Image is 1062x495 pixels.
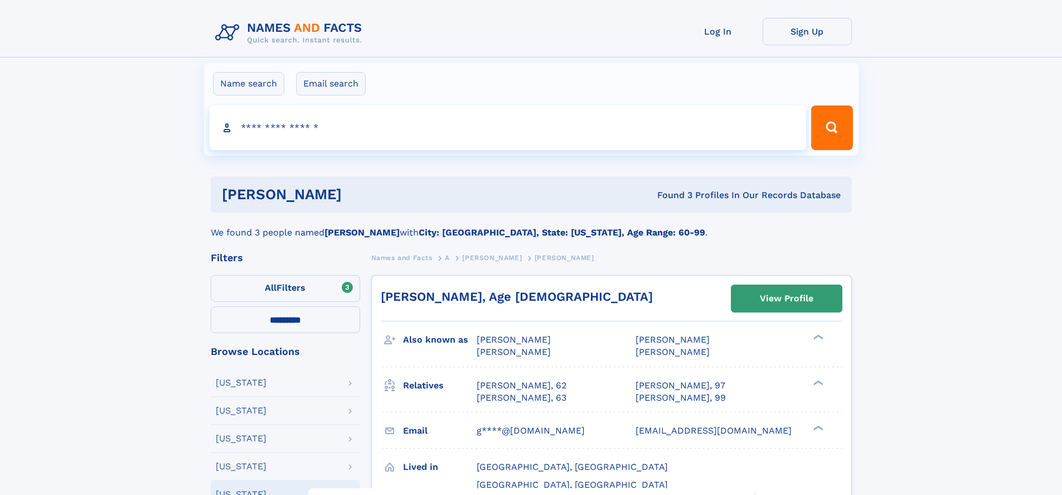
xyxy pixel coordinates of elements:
[419,227,705,238] b: City: [GEOGRAPHIC_DATA], State: [US_STATE], Age Range: 60-99
[763,18,852,45] a: Sign Up
[673,18,763,45] a: Log In
[462,254,522,262] span: [PERSON_NAME]
[296,72,366,95] label: Email search
[760,286,813,311] div: View Profile
[403,376,477,395] h3: Relatives
[210,105,807,150] input: search input
[324,227,400,238] b: [PERSON_NAME]
[811,105,852,150] button: Search Button
[403,330,477,349] h3: Also known as
[222,188,500,201] h1: [PERSON_NAME]
[265,282,277,293] span: All
[477,347,551,357] span: [PERSON_NAME]
[636,379,725,392] a: [PERSON_NAME], 97
[811,379,824,386] div: ❯
[216,434,266,443] div: [US_STATE]
[477,379,566,392] a: [PERSON_NAME], 62
[211,213,852,239] div: We found 3 people named with .
[211,18,371,48] img: Logo Names and Facts
[445,251,450,265] a: A
[731,285,842,312] a: View Profile
[403,458,477,477] h3: Lived in
[462,251,522,265] a: [PERSON_NAME]
[636,347,710,357] span: [PERSON_NAME]
[636,334,710,345] span: [PERSON_NAME]
[211,253,360,263] div: Filters
[811,334,824,341] div: ❯
[213,72,284,95] label: Name search
[381,290,653,304] a: [PERSON_NAME], Age [DEMOGRAPHIC_DATA]
[403,421,477,440] h3: Email
[477,392,566,404] a: [PERSON_NAME], 63
[216,462,266,471] div: [US_STATE]
[477,479,668,490] span: [GEOGRAPHIC_DATA], [GEOGRAPHIC_DATA]
[216,406,266,415] div: [US_STATE]
[535,254,594,262] span: [PERSON_NAME]
[477,334,551,345] span: [PERSON_NAME]
[636,425,792,436] span: [EMAIL_ADDRESS][DOMAIN_NAME]
[811,424,824,431] div: ❯
[477,462,668,472] span: [GEOGRAPHIC_DATA], [GEOGRAPHIC_DATA]
[216,378,266,387] div: [US_STATE]
[636,392,726,404] a: [PERSON_NAME], 99
[211,275,360,302] label: Filters
[500,189,841,201] div: Found 3 Profiles In Our Records Database
[211,347,360,357] div: Browse Locations
[371,251,433,265] a: Names and Facts
[445,254,450,262] span: A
